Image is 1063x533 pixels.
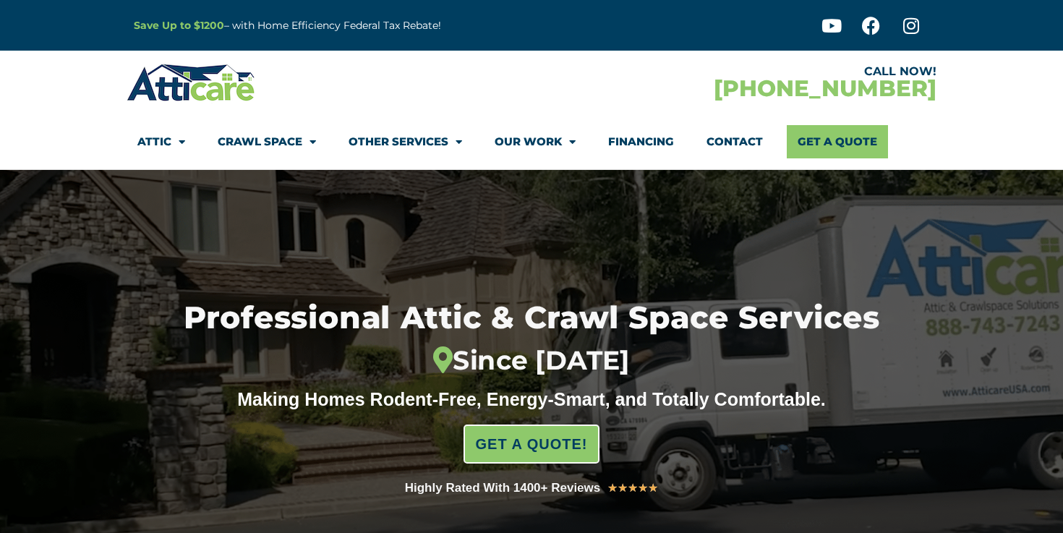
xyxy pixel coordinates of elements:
[137,125,185,158] a: Attic
[476,430,588,459] span: GET A QUOTE!
[607,479,658,498] div: 5/5
[137,125,926,158] nav: Menu
[218,125,316,158] a: Crawl Space
[349,125,462,158] a: Other Services
[112,345,951,376] div: Since [DATE]
[618,479,628,498] i: ★
[648,479,658,498] i: ★
[531,66,936,77] div: CALL NOW!
[608,125,674,158] a: Financing
[495,125,576,158] a: Our Work
[210,388,853,410] div: Making Homes Rodent-Free, Energy-Smart, and Totally Comfortable.
[638,479,648,498] i: ★
[706,125,763,158] a: Contact
[134,17,602,34] p: – with Home Efficiency Federal Tax Rebate!
[787,125,888,158] a: Get A Quote
[112,302,951,376] h1: Professional Attic & Crawl Space Services
[628,479,638,498] i: ★
[607,479,618,498] i: ★
[134,19,224,32] a: Save Up to $1200
[405,478,601,498] div: Highly Rated With 1400+ Reviews
[464,425,600,464] a: GET A QUOTE!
